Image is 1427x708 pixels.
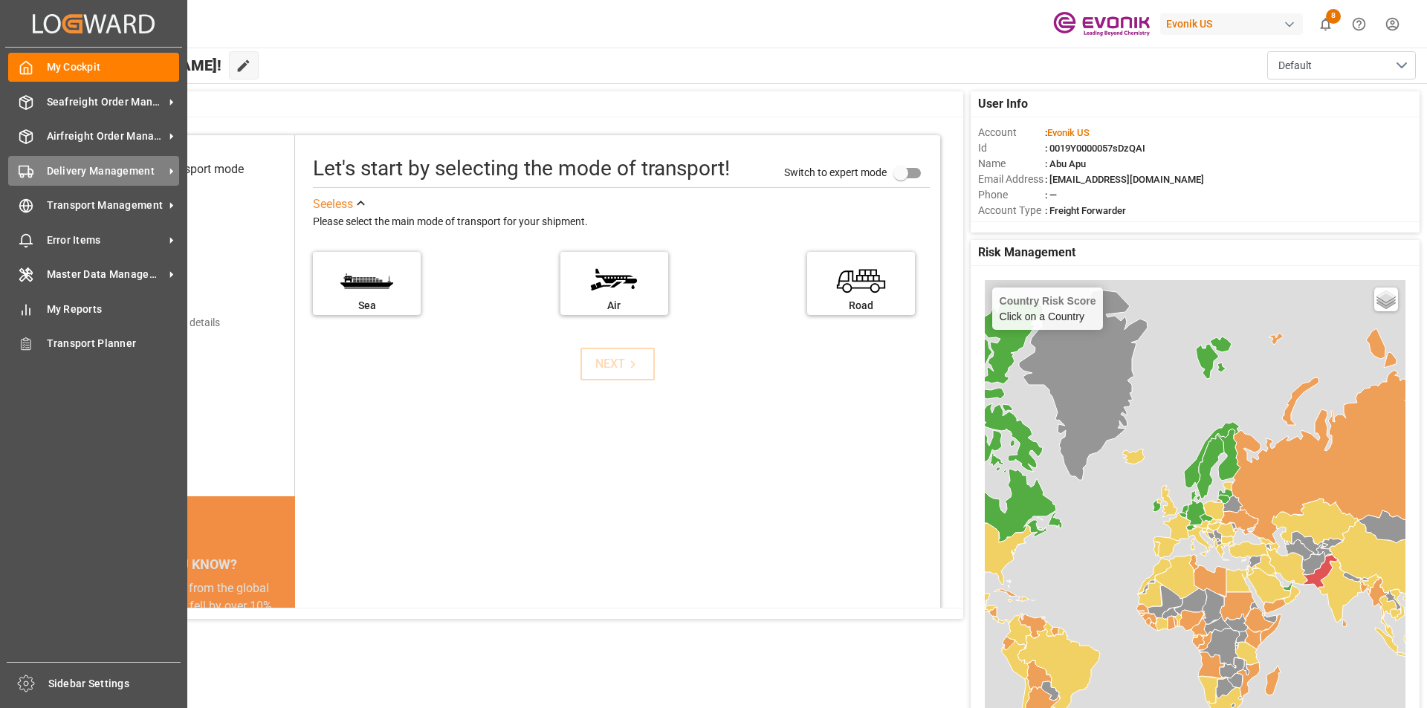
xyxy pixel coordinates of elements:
[80,548,295,579] div: DID YOU KNOW?
[47,94,164,110] span: Seafreight Order Management
[62,51,221,79] span: Hello [PERSON_NAME]!
[1160,13,1303,35] div: Evonik US
[580,348,655,380] button: NEXT
[1045,158,1086,169] span: : Abu Apu
[784,166,887,178] span: Switch to expert mode
[978,95,1028,113] span: User Info
[815,298,907,314] div: Road
[1045,189,1057,201] span: : —
[595,355,641,373] div: NEXT
[47,129,164,144] span: Airfreight Order Management
[47,163,164,179] span: Delivery Management
[978,187,1045,203] span: Phone
[1267,51,1416,79] button: open menu
[8,329,179,358] a: Transport Planner
[978,203,1045,218] span: Account Type
[978,156,1045,172] span: Name
[1342,7,1376,41] button: Help Center
[47,267,164,282] span: Master Data Management
[48,676,181,692] span: Sidebar Settings
[1053,11,1150,37] img: Evonik-brand-mark-Deep-Purple-RGB.jpeg_1700498283.jpeg
[320,298,413,314] div: Sea
[1326,9,1341,24] span: 8
[8,53,179,82] a: My Cockpit
[313,153,730,184] div: Let's start by selecting the mode of transport!
[313,195,353,213] div: See less
[1047,127,1090,138] span: Evonik US
[47,198,164,213] span: Transport Management
[978,125,1045,140] span: Account
[47,302,180,317] span: My Reports
[1045,143,1145,154] span: : 0019Y0000057sDzQAI
[98,579,277,651] div: CO2 emissions from the global transport sector fell by over 10% in [DATE] (International Energy A...
[8,294,179,323] a: My Reports
[1045,174,1204,185] span: : [EMAIL_ADDRESS][DOMAIN_NAME]
[1309,7,1342,41] button: show 8 new notifications
[978,244,1075,262] span: Risk Management
[1000,295,1096,322] div: Click on a Country
[1374,288,1398,311] a: Layers
[313,213,930,231] div: Please select the main mode of transport for your shipment.
[978,172,1045,187] span: Email Address
[1045,127,1090,138] span: :
[978,140,1045,156] span: Id
[1045,205,1126,216] span: : Freight Forwarder
[1278,58,1312,74] span: Default
[1000,295,1096,307] h4: Country Risk Score
[47,59,180,75] span: My Cockpit
[1160,10,1309,38] button: Evonik US
[274,579,295,669] button: next slide / item
[568,298,661,314] div: Air
[47,336,180,351] span: Transport Planner
[47,233,164,248] span: Error Items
